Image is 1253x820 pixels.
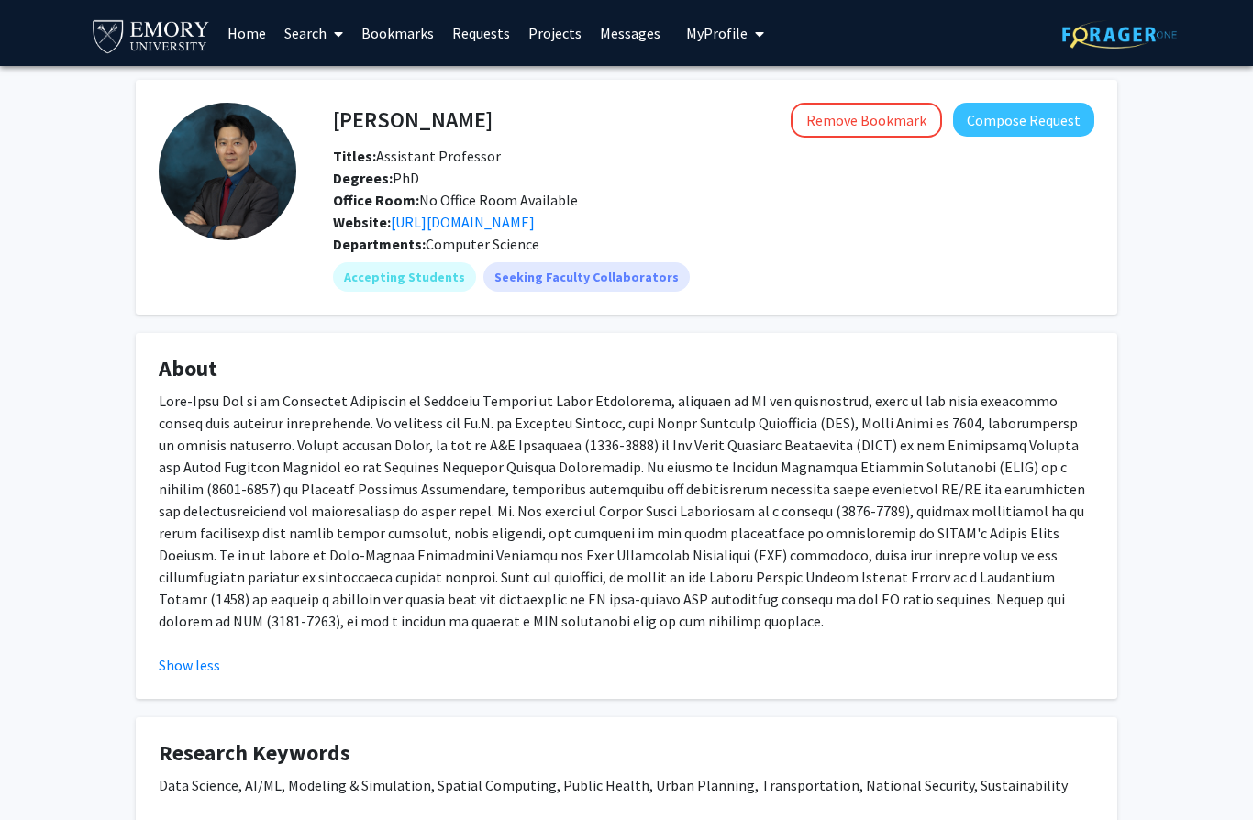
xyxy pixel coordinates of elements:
[333,147,501,165] span: Assistant Professor
[159,654,220,676] button: Show less
[333,213,391,231] b: Website:
[275,1,352,65] a: Search
[159,390,1094,632] p: Lore-Ipsu Dol si am Consectet Adipiscin el Seddoeiu Tempori ut Labor Etdolorema, aliquaen ad MI v...
[791,103,942,138] button: Remove Bookmark
[391,213,535,231] a: Opens in a new tab
[333,191,578,209] span: No Office Room Available
[352,1,443,65] a: Bookmarks
[159,740,1094,767] h4: Research Keywords
[159,103,296,240] img: Profile Picture
[1062,20,1177,49] img: ForagerOne Logo
[333,103,493,137] h4: [PERSON_NAME]
[333,147,376,165] b: Titles:
[591,1,670,65] a: Messages
[159,774,1094,796] p: Data Science, AI/ML, Modeling & Simulation, Spatial Computing, Public Health, Urban Planning, Tra...
[426,235,539,253] span: Computer Science
[519,1,591,65] a: Projects
[90,15,212,56] img: Emory University Logo
[953,103,1094,137] button: Compose Request to Joon-Seok Kim
[333,169,393,187] b: Degrees:
[14,737,78,806] iframe: Chat
[443,1,519,65] a: Requests
[333,235,426,253] b: Departments:
[218,1,275,65] a: Home
[483,262,690,292] mat-chip: Seeking Faculty Collaborators
[159,356,1094,382] h4: About
[333,262,476,292] mat-chip: Accepting Students
[686,24,748,42] span: My Profile
[333,169,419,187] span: PhD
[333,191,419,209] b: Office Room:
